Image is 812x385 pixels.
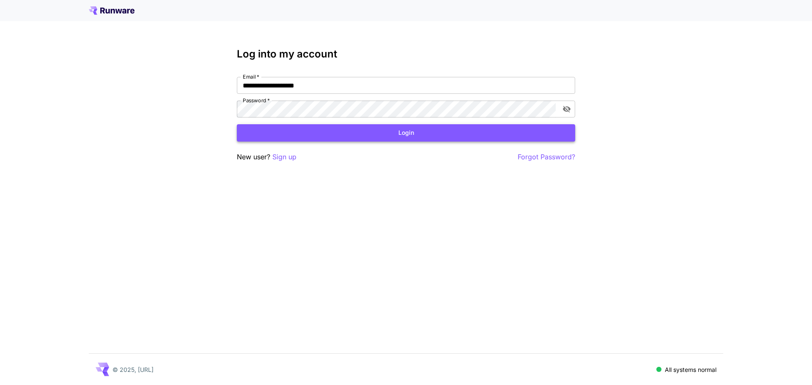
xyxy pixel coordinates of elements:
label: Email [243,73,259,80]
button: toggle password visibility [559,101,574,117]
p: All systems normal [665,365,716,374]
p: © 2025, [URL] [112,365,154,374]
label: Password [243,97,270,104]
button: Sign up [272,152,296,162]
button: Forgot Password? [518,152,575,162]
h3: Log into my account [237,48,575,60]
p: New user? [237,152,296,162]
button: Login [237,124,575,142]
